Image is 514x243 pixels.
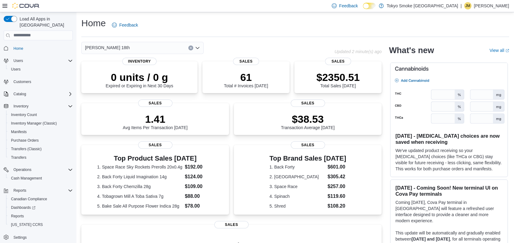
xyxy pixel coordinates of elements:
dt: 2. Back Forty Liquid Imagination 14g [97,174,183,180]
dt: 2. [GEOGRAPHIC_DATA] [269,174,325,180]
span: Reports [11,214,24,219]
span: Load All Apps in [GEOGRAPHIC_DATA] [17,16,73,28]
dt: 1. Back Forty [269,164,325,170]
span: Dashboards [11,205,35,210]
a: Home [11,45,26,52]
span: Inventory [122,58,157,65]
dd: $109.00 [185,183,213,190]
button: Reports [11,187,29,194]
strong: [DATE] and [DATE] [412,237,450,241]
span: Manifests [9,128,73,136]
button: [US_STATE] CCRS [6,220,75,229]
span: Transfers (Classic) [9,145,73,153]
button: Users [1,56,75,65]
span: Manifests [11,129,27,134]
button: Canadian Compliance [6,195,75,203]
span: Inventory Manager (Classic) [11,121,57,126]
span: [PERSON_NAME] 18th [85,44,130,51]
button: Open list of options [195,45,200,50]
a: Canadian Compliance [9,195,50,203]
div: Total Sales [DATE] [316,71,360,88]
a: Customers [11,78,34,85]
p: Updated 2 minute(s) ago [335,49,382,54]
dd: $192.00 [185,163,213,171]
a: Cash Management [9,175,44,182]
p: 0 units / 0 g [106,71,173,83]
h3: [DATE] - [MEDICAL_DATA] choices are now saved when receiving [395,133,503,145]
dd: $119.60 [327,193,346,200]
p: Tokyo Smoke [GEOGRAPHIC_DATA] [387,2,458,9]
button: Manifests [6,128,75,136]
span: Sales [291,141,325,149]
a: Dashboards [6,203,75,212]
span: Sales [138,100,172,107]
p: [PERSON_NAME] [474,2,509,9]
dt: 4. Tobagrown Mill A Toba Sativa 7g [97,193,183,199]
span: Feedback [339,3,358,9]
span: Home [13,46,23,51]
span: Canadian Compliance [11,197,47,201]
a: Transfers (Classic) [9,145,44,153]
span: Catalog [13,92,26,96]
p: 61 [224,71,268,83]
button: Catalog [1,90,75,98]
span: Transfers (Classic) [11,147,42,151]
button: Users [6,65,75,74]
h3: Top Brand Sales [DATE] [269,155,346,162]
dd: $124.00 [185,173,213,180]
span: Operations [11,166,73,173]
a: Feedback [109,19,140,31]
span: Canadian Compliance [9,195,73,203]
span: Purchase Orders [11,138,39,143]
img: Cova [12,3,40,9]
span: Users [11,67,20,72]
div: Expired or Expiring in Next 30 Days [106,71,173,88]
dd: $305.42 [327,173,346,180]
p: Coming [DATE], Cova Pay terminal in [GEOGRAPHIC_DATA] will feature a refreshed user interface des... [395,199,503,224]
span: Users [9,66,73,73]
dt: 4. Spinach [269,193,325,199]
a: Transfers [9,154,29,161]
span: Settings [13,235,27,240]
button: Clear input [188,45,193,50]
a: Purchase Orders [9,137,41,144]
button: Reports [6,212,75,220]
dd: $78.00 [185,202,213,210]
a: [US_STATE] CCRS [9,221,45,228]
span: Feedback [119,22,138,28]
dd: $601.00 [327,163,346,171]
button: Inventory [1,102,75,111]
span: Catalog [11,90,73,98]
button: Purchase Orders [6,136,75,145]
dd: $88.00 [185,193,213,200]
span: Sales [233,58,259,65]
button: Users [11,57,25,64]
dt: 5. Bake Sale All Purpose Flower Indica 28g [97,203,183,209]
div: Jordan McDonald [464,2,471,9]
span: Customers [13,79,31,84]
span: Dashboards [9,204,73,211]
button: Operations [11,166,34,173]
dt: 3. Back Forty Chemzilla 28g [97,183,183,190]
p: $38.53 [281,113,335,125]
a: Dashboards [9,204,38,211]
a: Inventory Manager (Classic) [9,120,59,127]
button: Cash Management [6,174,75,183]
dd: $108.20 [327,202,346,210]
span: Inventory Count [9,111,73,118]
dt: 3. Space Race [269,183,325,190]
h3: [DATE] - Coming Soon! New terminal UI on Cova Pay terminals [395,185,503,197]
p: | [460,2,462,9]
dd: $257.00 [327,183,346,190]
a: Users [9,66,23,73]
button: Transfers (Classic) [6,145,75,153]
button: Settings [1,233,75,241]
span: Inventory Count [11,112,37,117]
a: Inventory Count [9,111,39,118]
button: Inventory Manager (Classic) [6,119,75,128]
button: Home [1,44,75,53]
div: Transaction Average [DATE] [281,113,335,130]
input: Dark Mode [363,3,376,9]
button: Customers [1,77,75,86]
